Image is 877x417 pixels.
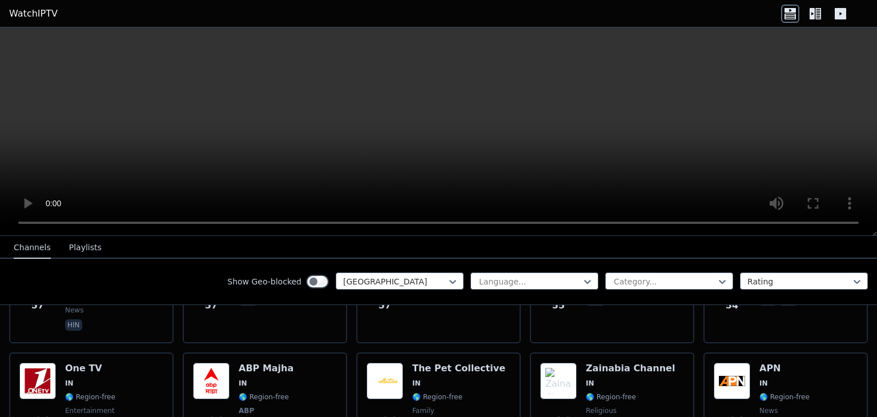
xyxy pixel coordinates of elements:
[714,363,750,399] img: APN
[69,237,102,259] button: Playlists
[239,379,247,388] span: IN
[759,392,810,402] span: 🌎 Region-free
[726,299,738,312] span: 54
[205,299,218,312] span: 57
[227,276,301,287] label: Show Geo-blocked
[412,392,462,402] span: 🌎 Region-free
[759,406,778,415] span: news
[193,363,230,399] img: ABP Majha
[412,363,505,374] h6: The Pet Collective
[65,363,115,374] h6: One TV
[239,406,254,415] span: ABP
[586,392,636,402] span: 🌎 Region-free
[31,299,44,312] span: 57
[412,406,435,415] span: family
[65,406,115,415] span: entertainment
[540,363,577,399] img: Zainabia Channel
[379,299,391,312] span: 57
[412,379,421,388] span: IN
[239,392,289,402] span: 🌎 Region-free
[586,363,675,374] h6: Zainabia Channel
[65,379,74,388] span: IN
[586,379,594,388] span: IN
[367,363,403,399] img: The Pet Collective
[552,299,565,312] span: 55
[65,319,82,331] p: hin
[14,237,51,259] button: Channels
[19,363,56,399] img: One TV
[239,363,293,374] h6: ABP Majha
[65,306,83,315] span: news
[9,7,58,21] a: WatchIPTV
[586,406,617,415] span: religious
[759,363,810,374] h6: APN
[759,379,768,388] span: IN
[65,392,115,402] span: 🌎 Region-free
